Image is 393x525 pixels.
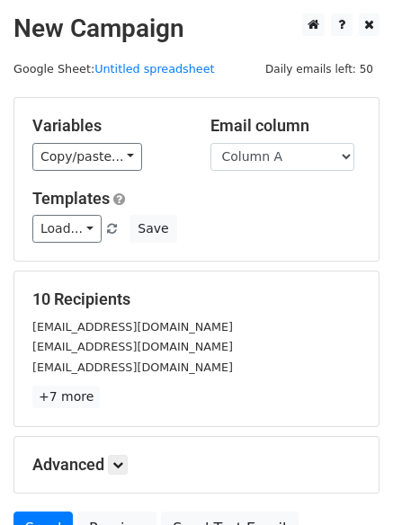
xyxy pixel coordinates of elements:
[32,289,361,309] h5: 10 Recipients
[94,62,214,76] a: Untitled spreadsheet
[259,59,380,79] span: Daily emails left: 50
[130,215,176,243] button: Save
[210,116,362,136] h5: Email column
[13,62,215,76] small: Google Sheet:
[259,62,380,76] a: Daily emails left: 50
[32,360,233,374] small: [EMAIL_ADDRESS][DOMAIN_NAME]
[32,143,142,171] a: Copy/paste...
[303,439,393,525] iframe: Chat Widget
[32,386,100,408] a: +7 more
[32,215,102,243] a: Load...
[32,116,183,136] h5: Variables
[32,455,361,475] h5: Advanced
[32,340,233,353] small: [EMAIL_ADDRESS][DOMAIN_NAME]
[32,320,233,334] small: [EMAIL_ADDRESS][DOMAIN_NAME]
[32,189,110,208] a: Templates
[13,13,380,44] h2: New Campaign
